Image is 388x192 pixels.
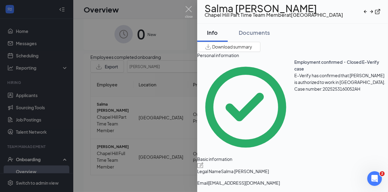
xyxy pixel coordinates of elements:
span: Legal Name [197,168,221,175]
svg: ExternalLink [375,9,381,15]
span: E-Verify has confirmed that [PERSON_NAME] is authorized to work in [GEOGRAPHIC_DATA]. [294,73,385,85]
span: Download summary [212,44,252,50]
span: Case number: 2025253160052AH [294,86,360,92]
span: Employment confirmed・Closed E-Verify case [294,59,379,71]
div: Chapel Hill Part Time Team Member at [GEOGRAPHIC_DATA] [205,12,343,18]
svg: CheckmarkCircle [197,59,294,156]
svg: ArrowLeftNew [362,9,368,15]
button: Download summary [197,42,260,52]
span: Salma [PERSON_NAME] [221,168,269,175]
span: 2 [380,171,385,176]
div: Documents [239,29,270,36]
h1: Salma [PERSON_NAME] [205,5,343,12]
iframe: Intercom live chat [367,171,382,186]
span: Basic information [197,156,388,162]
span: Email [197,179,208,186]
span: [EMAIL_ADDRESS][DOMAIN_NAME] [208,179,280,186]
div: Info [203,29,222,36]
svg: ArrowRight [368,9,375,15]
span: Personal information [197,52,388,59]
